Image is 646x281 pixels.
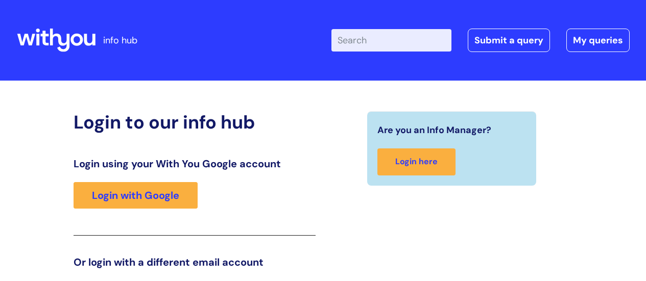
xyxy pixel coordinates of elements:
[74,256,316,268] h3: Or login with a different email account
[566,29,630,52] a: My queries
[74,111,316,133] h2: Login to our info hub
[377,148,456,175] a: Login here
[377,122,491,138] span: Are you an Info Manager?
[74,182,198,209] a: Login with Google
[468,29,550,52] a: Submit a query
[331,29,451,52] input: Search
[103,32,137,48] p: info hub
[74,158,316,170] h3: Login using your With You Google account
